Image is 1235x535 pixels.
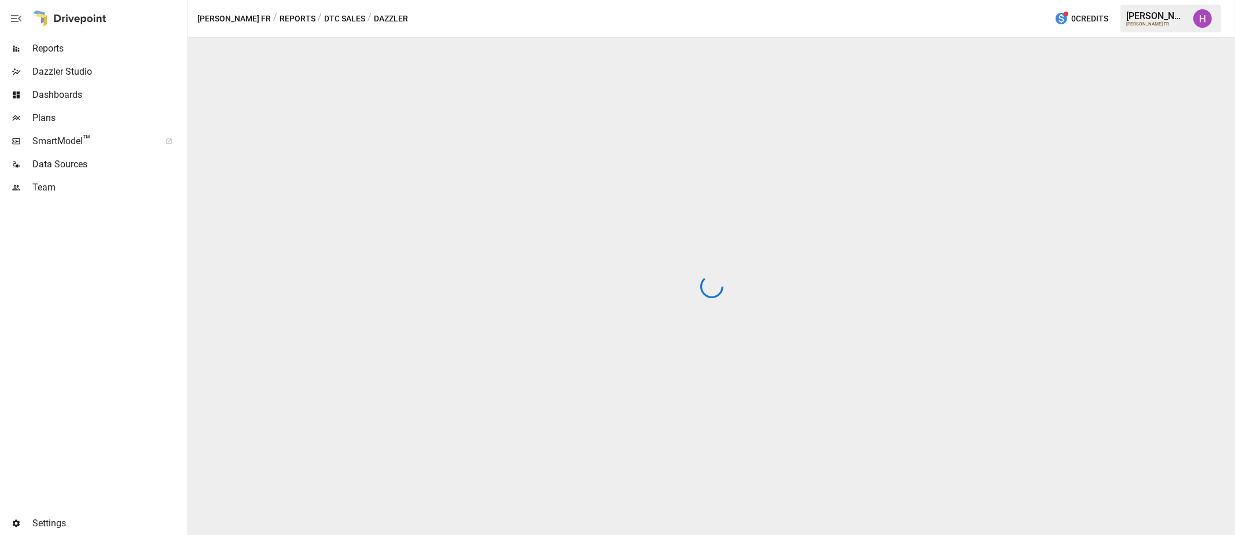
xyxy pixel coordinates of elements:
div: [PERSON_NAME] FR [1126,21,1186,27]
button: [PERSON_NAME] FR [197,12,271,26]
span: Reports [32,42,185,56]
span: Plans [32,111,185,125]
span: Dazzler Studio [32,65,185,79]
button: Harry Antonio [1186,2,1219,35]
div: / [318,12,322,26]
span: 0 Credits [1071,12,1108,26]
span: Data Sources [32,157,185,171]
button: DTC Sales [324,12,365,26]
div: / [367,12,372,26]
span: ™ [83,133,91,147]
span: SmartModel [32,134,153,148]
button: 0Credits [1050,8,1113,30]
span: Team [32,181,185,195]
div: / [273,12,277,26]
span: Settings [32,516,185,530]
span: Dashboards [32,88,185,102]
button: Reports [280,12,315,26]
img: Harry Antonio [1193,9,1212,28]
div: [PERSON_NAME] [1126,10,1186,21]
